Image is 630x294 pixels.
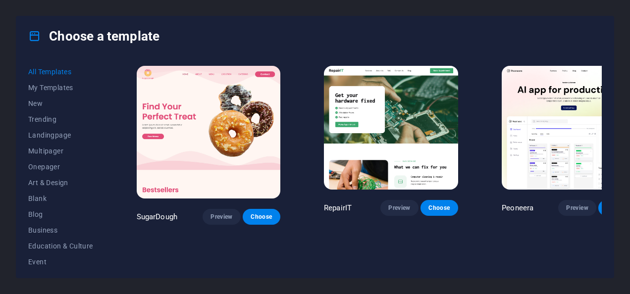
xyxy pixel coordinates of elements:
[28,99,93,107] span: New
[28,226,93,234] span: Business
[566,204,588,212] span: Preview
[28,195,93,202] span: Blank
[28,147,93,155] span: Multipager
[28,206,93,222] button: Blog
[558,200,596,216] button: Preview
[28,242,93,250] span: Education & Culture
[28,254,93,270] button: Event
[28,143,93,159] button: Multipager
[502,203,533,213] p: Peoneera
[28,238,93,254] button: Education & Culture
[28,127,93,143] button: Landingpage
[28,111,93,127] button: Trending
[28,84,93,92] span: My Templates
[28,191,93,206] button: Blank
[28,159,93,175] button: Onepager
[28,68,93,76] span: All Templates
[28,80,93,96] button: My Templates
[380,200,418,216] button: Preview
[28,64,93,80] button: All Templates
[28,28,159,44] h4: Choose a template
[251,213,272,221] span: Choose
[210,213,232,221] span: Preview
[243,209,280,225] button: Choose
[388,204,410,212] span: Preview
[28,131,93,139] span: Landingpage
[428,204,450,212] span: Choose
[28,179,93,187] span: Art & Design
[28,115,93,123] span: Trending
[28,163,93,171] span: Onepager
[137,66,280,198] img: SugarDough
[28,210,93,218] span: Blog
[420,200,458,216] button: Choose
[324,66,458,190] img: RepairIT
[28,258,93,266] span: Event
[28,96,93,111] button: New
[324,203,352,213] p: RepairIT
[203,209,240,225] button: Preview
[28,175,93,191] button: Art & Design
[28,222,93,238] button: Business
[137,212,177,222] p: SugarDough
